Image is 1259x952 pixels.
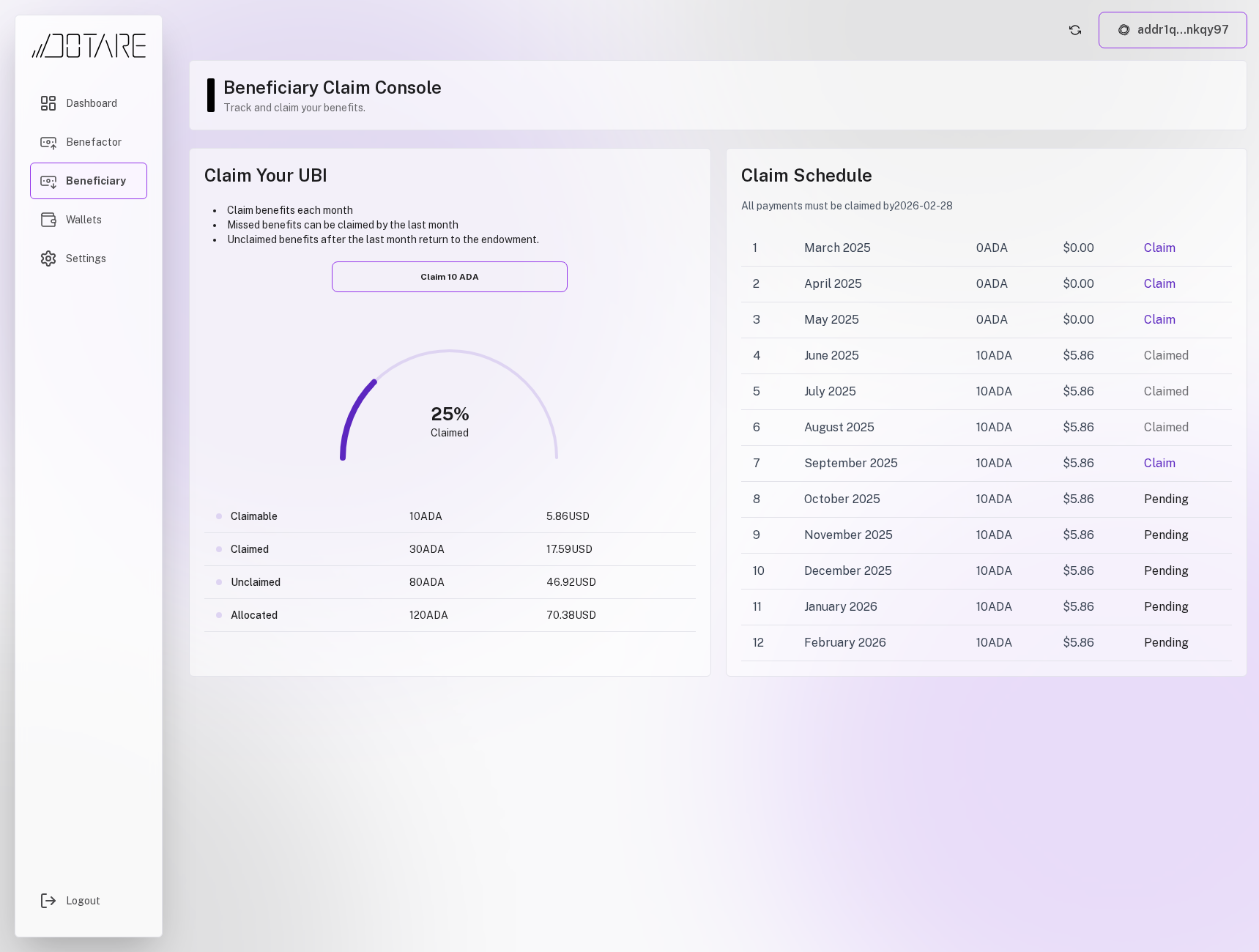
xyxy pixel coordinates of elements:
td: 11 [741,590,792,625]
td: $ 5.86 [1051,338,1132,374]
td: 10 ADA [965,590,1052,625]
td: 3 [741,302,792,338]
td: $ 5.86 [1051,410,1132,446]
td: 10 ADA [965,518,1052,554]
td: 0 ADA [965,231,1052,267]
td: 5.86 USD [535,500,696,533]
td: 10 ADA [965,482,1052,518]
td: 10 ADA [965,410,1052,446]
td: 10 ADA [965,374,1052,410]
span: Pending [1144,528,1189,542]
td: May 2025 [792,302,965,338]
td: $ 5.86 [1051,625,1132,661]
img: Dotare Logo [30,33,147,59]
td: February 2026 [792,625,965,661]
span: Settings [66,251,106,266]
span: Pending [1144,600,1189,614]
td: August 2025 [792,410,965,446]
td: $ 5.86 [1051,590,1132,625]
span: Allocated [231,608,278,622]
img: Benefactor [40,133,57,151]
td: 1 [741,231,792,267]
td: 30 ADA [398,533,535,566]
p: All payments must be claimed by 2026 -02-28 [741,198,1233,213]
li: Unclaimed benefits after the last month return to the endowment. [213,232,696,247]
button: Claim [1144,455,1176,472]
span: Claimed [1144,420,1189,434]
td: $ 5.86 [1051,554,1132,590]
span: Unclaimed [231,575,281,590]
td: $ 0.00 [1051,302,1132,338]
span: Claimed [1144,349,1189,362]
td: $ 5.86 [1051,446,1132,482]
li: Claim benefits each month [213,203,696,217]
td: 7 [741,446,792,482]
td: April 2025 [792,267,965,302]
li: Missed benefits can be claimed by the last month [213,217,696,232]
div: Claimed [431,425,469,440]
td: 6 [741,410,792,446]
td: 0 ADA [965,267,1052,302]
h2: Claim Schedule [741,163,1233,187]
td: $ 0.00 [1051,231,1132,267]
td: September 2025 [792,446,965,482]
button: Claim 10 ADA [332,261,568,292]
td: 17.59 USD [535,533,696,566]
img: Beneficiary [40,172,57,190]
td: $ 5.86 [1051,518,1132,554]
button: Refresh account status [1063,18,1087,42]
td: 4 [741,338,792,374]
td: 10 [741,554,792,590]
td: July 2025 [792,374,965,410]
td: 80 ADA [398,566,535,599]
span: Pending [1144,636,1189,650]
span: Claimable [231,509,278,524]
td: January 2026 [792,590,965,625]
td: November 2025 [792,518,965,554]
td: December 2025 [792,554,965,590]
button: addr1q...nkqy97 [1099,12,1247,48]
p: Track and claim your benefits. [223,100,1232,115]
td: 12 [741,625,792,661]
td: 120 ADA [398,599,535,632]
button: Claim [1144,239,1176,257]
td: 0 ADA [965,302,1052,338]
h1: Beneficiary Claim Console [223,75,1232,99]
span: Claimed [1144,384,1189,398]
button: Claim [1144,311,1176,329]
td: 10 ADA [965,338,1052,374]
td: March 2025 [792,231,965,267]
span: Pending [1144,492,1189,506]
h1: Claim Your UBI [204,163,696,187]
span: Benefactor [66,135,122,149]
td: 10 ADA [965,446,1052,482]
td: 10 ADA [965,554,1052,590]
td: October 2025 [792,482,965,518]
td: 46.92 USD [535,566,696,599]
span: Pending [1144,564,1189,578]
button: Claim [1144,275,1176,293]
td: 5 [741,374,792,410]
td: $ 5.86 [1051,374,1132,410]
td: $ 0.00 [1051,267,1132,302]
div: 25 % [431,402,469,425]
td: 9 [741,518,792,554]
td: 10 ADA [398,500,535,533]
img: Wallets [40,211,57,228]
span: Dashboard [66,96,117,111]
span: Beneficiary [66,174,126,188]
td: $ 5.86 [1051,482,1132,518]
td: 8 [741,482,792,518]
span: Logout [66,893,100,908]
td: June 2025 [792,338,965,374]
span: Claimed [231,542,269,557]
img: Lace logo [1117,23,1132,37]
td: 10 ADA [965,625,1052,661]
td: 70.38 USD [535,599,696,632]
td: 2 [741,267,792,302]
span: Wallets [66,212,102,227]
